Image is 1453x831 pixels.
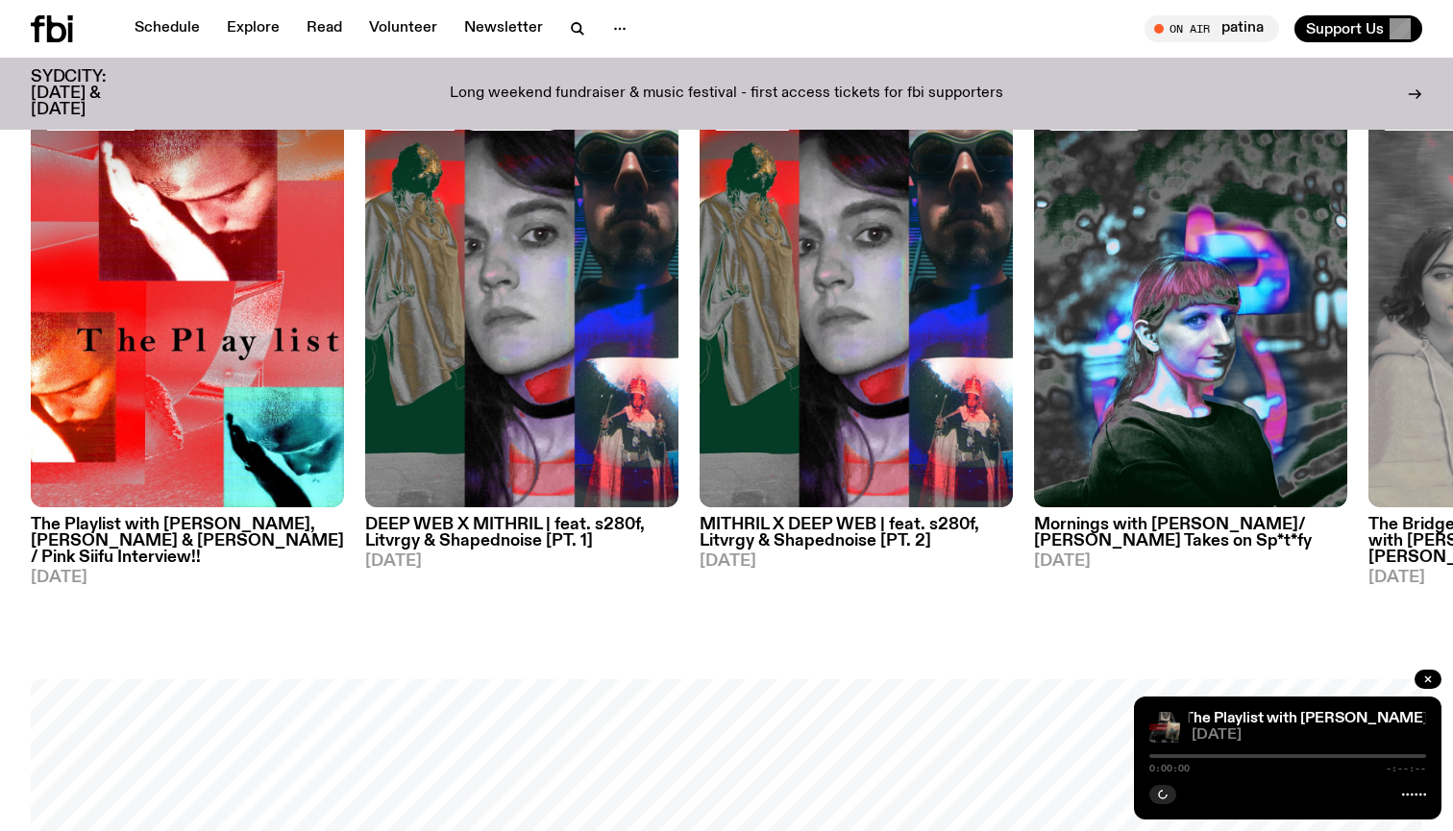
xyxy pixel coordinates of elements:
a: Schedule [123,15,211,42]
h3: Mornings with [PERSON_NAME]/ [PERSON_NAME] Takes on Sp*t*fy [1034,517,1347,550]
a: Newsletter [453,15,554,42]
span: -:--:-- [1386,764,1426,773]
span: [DATE] [1034,553,1347,570]
span: [DATE] [700,553,1013,570]
a: Explore [215,15,291,42]
span: 0:00:00 [1149,764,1190,773]
h3: SYDCITY: [DATE] & [DATE] [31,69,154,118]
h3: DEEP WEB X MITHRIL | feat. s280f, Litvrgy & Shapednoise [PT. 1] [365,517,678,550]
span: [DATE] [1192,728,1426,743]
button: On Airpatina [1145,15,1279,42]
span: [DATE] [31,570,344,586]
img: The cover image for this episode of The Playlist, featuring the title of the show as well as the ... [31,90,344,508]
span: [DATE] [365,553,678,570]
h3: MITHRIL X DEEP WEB | feat. s280f, Litvrgy & Shapednoise [PT. 2] [700,517,1013,550]
a: Volunteer [357,15,449,42]
a: Read [295,15,354,42]
p: Long weekend fundraiser & music festival - first access tickets for fbi supporters [450,86,1003,103]
a: Mornings with [PERSON_NAME]/ [PERSON_NAME] Takes on Sp*t*fy[DATE] [1034,507,1347,570]
span: Support Us [1306,20,1384,37]
button: Support Us [1294,15,1422,42]
h3: The Playlist with [PERSON_NAME], [PERSON_NAME] & [PERSON_NAME] / Pink Siifu Interview!! [31,517,344,566]
a: DEEP WEB X MITHRIL | feat. s280f, Litvrgy & Shapednoise [PT. 1][DATE] [365,507,678,570]
a: The Playlist with [PERSON_NAME], [PERSON_NAME] & [PERSON_NAME] / Pink Siifu Interview!![DATE] [31,507,344,586]
a: MITHRIL X DEEP WEB | feat. s280f, Litvrgy & Shapednoise [PT. 2][DATE] [700,507,1013,570]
